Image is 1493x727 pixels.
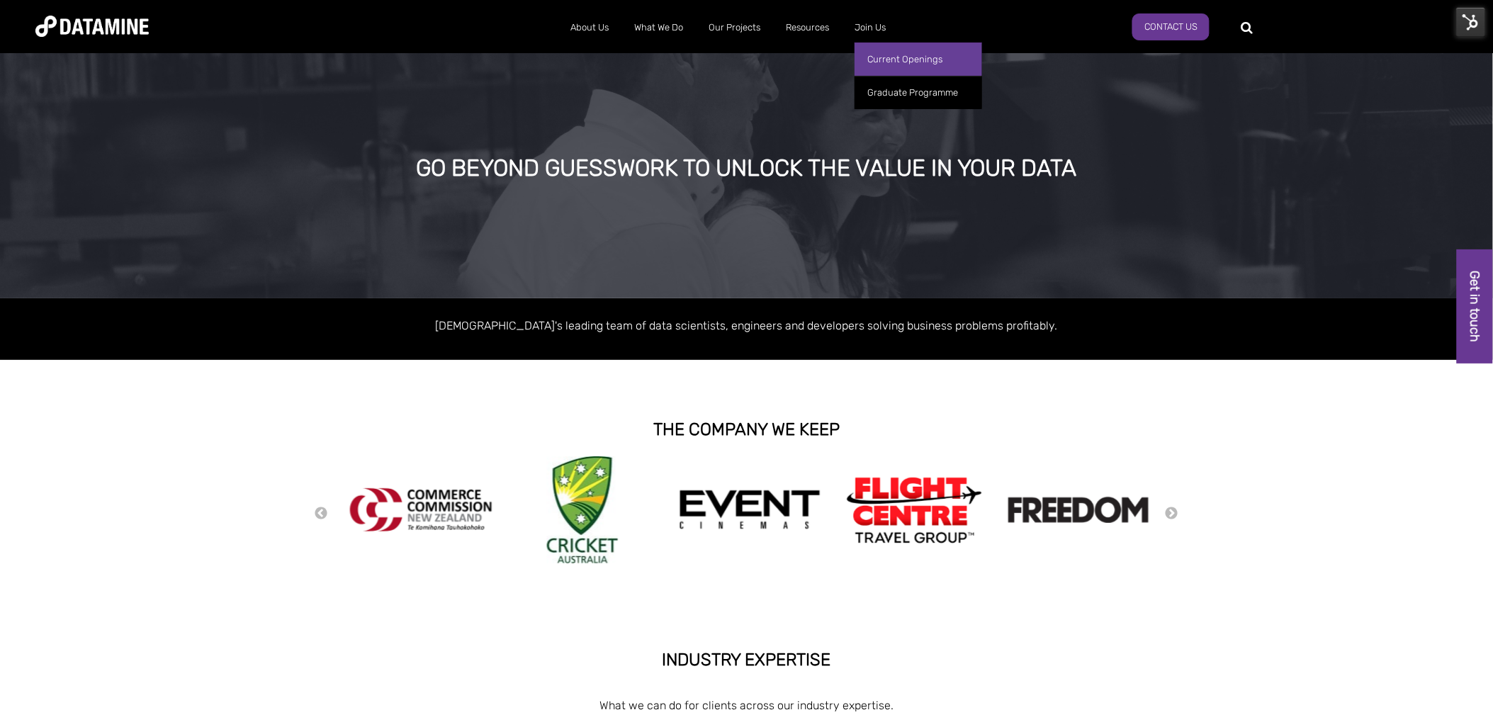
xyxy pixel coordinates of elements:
[663,650,831,670] strong: INDUSTRY EXPERTISE
[1456,7,1486,37] img: HubSpot Tools Menu Toggle
[35,16,149,37] img: Datamine
[315,506,329,522] button: Previous
[547,456,618,563] img: Cricket Australia
[350,488,492,531] img: commercecommission
[843,473,985,546] img: Flight Centre
[842,9,898,46] a: Join Us
[1165,506,1179,522] button: Next
[599,699,894,712] span: What we can do for clients across our industry expertise.
[773,9,842,46] a: Resources
[343,316,1151,335] p: [DEMOGRAPHIC_DATA]'s leading team of data scientists, engineers and developers solving business p...
[653,419,840,439] strong: THE COMPANY WE KEEP
[1008,497,1149,523] img: Freedom logo
[167,156,1325,181] div: GO BEYOND GUESSWORK TO UNLOCK THE VALUE IN YOUR DATA
[1132,13,1210,40] a: Contact Us
[679,490,821,531] img: event cinemas
[855,76,982,109] a: Graduate Programme
[621,9,696,46] a: What We Do
[1457,249,1493,363] a: Get in touch
[558,9,621,46] a: About Us
[696,9,773,46] a: Our Projects
[855,43,982,76] a: Current Openings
